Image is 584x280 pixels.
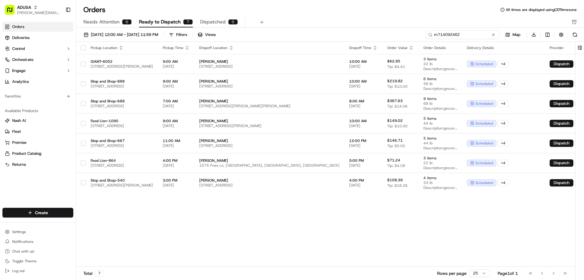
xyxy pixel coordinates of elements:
[50,94,53,99] span: •
[50,111,53,116] span: •
[550,179,573,186] button: Dispatch
[423,161,457,165] span: 22 lb
[183,19,193,25] div: 7
[387,158,400,163] span: $71.24
[475,180,493,185] span: scheduled
[199,99,339,104] span: [PERSON_NAME]
[12,239,33,244] span: Notifications
[550,140,573,147] button: Dispatch
[199,138,339,143] span: [PERSON_NAME]
[91,178,153,183] span: Stop and Shop-540
[387,138,403,143] span: $146.71
[12,46,25,51] span: Control
[349,99,377,104] span: 8:00 AM
[6,105,16,115] img: Stewart Logan
[349,104,377,108] span: [DATE]
[349,79,377,84] span: 10:00 AM
[423,57,457,62] span: 3 items
[199,64,339,69] span: [STREET_ADDRESS]
[475,62,493,66] span: scheduled
[12,229,26,234] span: Settings
[475,161,493,165] span: scheduled
[83,5,106,15] h1: Orders
[2,149,73,158] button: Product Catalog
[349,158,377,163] span: 5:00 PM
[423,146,457,151] span: Description: grocery bags
[2,247,73,256] button: Chat with us!
[2,33,73,43] a: Deliveries
[163,123,189,128] span: [DATE]
[12,259,36,264] span: Toggle Theme
[550,159,573,167] button: Dispatch
[387,118,403,123] span: $149.02
[423,141,457,146] span: 44 lb
[349,183,377,188] span: [DATE]
[91,138,153,143] span: Stop and Shop-667
[163,143,189,148] span: [DATE]
[2,228,73,236] button: Settings
[12,35,30,41] span: Deliveries
[163,163,189,168] span: [DATE]
[91,163,153,168] span: [STREET_ADDRESS]
[205,32,216,37] span: Views
[387,59,400,64] span: $62.95
[2,44,73,54] button: Control
[2,237,73,246] button: Notifications
[423,66,457,71] span: Description: grocery bags
[349,45,377,50] div: Dropoff Time
[91,143,153,148] span: [STREET_ADDRESS]
[12,79,29,84] span: Analytics
[12,268,25,273] span: Log out
[349,119,377,123] span: 10:00 AM
[2,66,73,76] button: Engage
[12,162,26,167] span: Returns
[199,143,339,148] span: [STREET_ADDRESS]
[200,18,226,26] span: Dispatched
[17,4,31,10] button: ADUSA
[550,100,573,107] button: Dispatch
[91,45,153,50] div: Pickup Location
[423,106,457,111] span: Description: grocery bags
[91,183,153,188] span: [STREET_ADDRESS][PERSON_NAME]
[6,79,41,84] div: Past conversations
[349,178,377,183] span: 4:00 PM
[423,96,457,101] span: 9 items
[349,59,377,64] span: 10:00 AM
[387,124,408,129] span: Tip: $10.00
[423,185,457,190] span: Description: grocery bags
[139,18,181,26] span: Ready to Dispatch
[387,163,405,168] span: Tip: $4.09
[166,30,190,39] button: Filters
[498,100,509,107] div: + 4
[6,6,18,18] img: Nash
[423,101,457,106] span: 68 lb
[387,84,408,89] span: Tip: $10.00
[423,136,457,141] span: 5 items
[2,257,73,265] button: Toggle Theme
[94,78,111,85] button: See all
[5,162,71,167] a: Returns
[95,270,104,277] div: 7
[2,22,73,32] a: Orders
[2,267,73,275] button: Log out
[199,45,339,50] div: Dropoff Location
[426,30,499,39] input: Type to search
[163,119,189,123] span: 9:00 AM
[423,76,457,81] span: 6 items
[5,151,71,156] a: Product Catalog
[475,121,493,126] span: scheduled
[12,140,26,145] span: Promise
[423,126,457,131] span: Description: grocery bags
[423,156,457,161] span: 3 items
[13,58,24,69] img: 3855928211143_97847f850aaaf9af0eff_72.jpg
[498,80,509,87] div: + 4
[83,18,120,26] span: Needs Attention
[199,123,339,128] span: [STREET_ADDRESS][PERSON_NAME]
[2,77,73,87] a: Analytics
[349,84,377,89] span: [DATE]
[423,86,457,91] span: Description: grocery bags
[387,144,405,148] span: Tip: $5.00
[17,10,61,15] button: [PERSON_NAME][EMAIL_ADDRESS][PERSON_NAME][DOMAIN_NAME]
